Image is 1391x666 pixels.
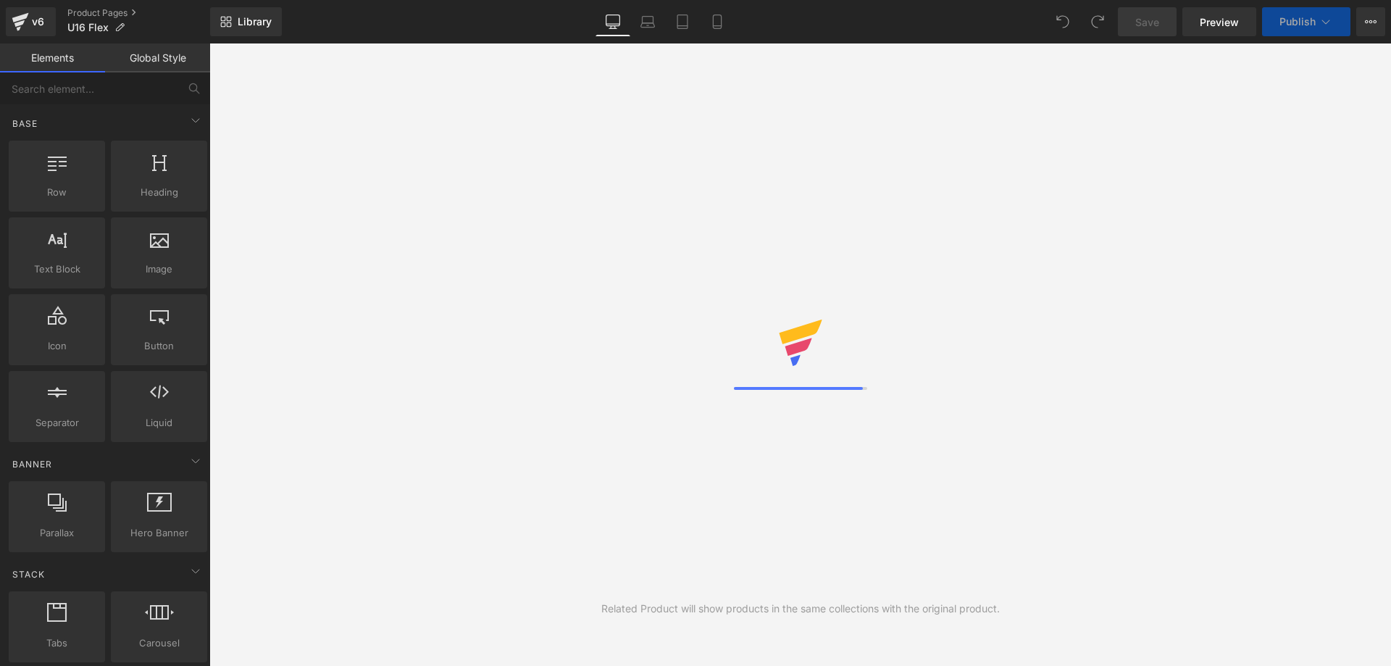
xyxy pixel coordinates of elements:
span: Row [13,185,101,200]
a: Mobile [700,7,735,36]
span: Base [11,117,39,130]
button: Redo [1083,7,1112,36]
span: Stack [11,567,46,581]
a: Tablet [665,7,700,36]
button: Publish [1262,7,1350,36]
a: Global Style [105,43,210,72]
span: Button [115,338,203,354]
span: Carousel [115,636,203,651]
a: New Library [210,7,282,36]
span: Text Block [13,262,101,277]
div: Related Product will show products in the same collections with the original product. [601,601,1000,617]
span: Separator [13,415,101,430]
span: Preview [1200,14,1239,30]
span: Liquid [115,415,203,430]
span: Image [115,262,203,277]
span: Library [238,15,272,28]
span: Hero Banner [115,525,203,541]
a: Desktop [596,7,630,36]
span: Heading [115,185,203,200]
span: Parallax [13,525,101,541]
a: Preview [1182,7,1256,36]
span: U16 Flex [67,22,109,33]
span: Banner [11,457,54,471]
button: More [1356,7,1385,36]
span: Tabs [13,636,101,651]
span: Icon [13,338,101,354]
a: Product Pages [67,7,210,19]
span: Publish [1279,16,1316,28]
span: Save [1135,14,1159,30]
button: Undo [1048,7,1077,36]
a: Laptop [630,7,665,36]
div: v6 [29,12,47,31]
a: v6 [6,7,56,36]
